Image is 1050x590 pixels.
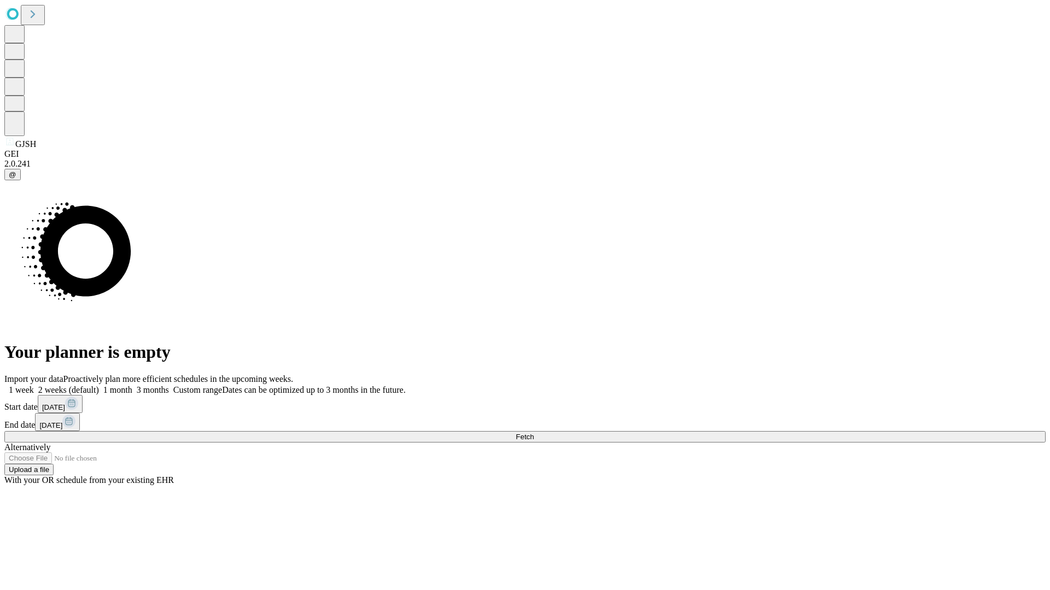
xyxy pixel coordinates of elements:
button: [DATE] [35,413,80,431]
span: With your OR schedule from your existing EHR [4,475,174,485]
button: Upload a file [4,464,54,475]
div: End date [4,413,1046,431]
div: Start date [4,395,1046,413]
div: 2.0.241 [4,159,1046,169]
span: Alternatively [4,442,50,452]
span: Import your data [4,374,63,383]
h1: Your planner is empty [4,342,1046,362]
span: [DATE] [39,421,62,429]
button: Fetch [4,431,1046,442]
span: 3 months [137,385,169,394]
span: @ [9,170,16,179]
span: GJSH [15,139,36,149]
span: Custom range [173,385,222,394]
span: Dates can be optimized up to 3 months in the future. [222,385,405,394]
button: [DATE] [38,395,83,413]
span: 1 month [103,385,132,394]
span: 2 weeks (default) [38,385,99,394]
span: Fetch [516,433,534,441]
div: GEI [4,149,1046,159]
button: @ [4,169,21,180]
span: 1 week [9,385,34,394]
span: Proactively plan more efficient schedules in the upcoming weeks. [63,374,293,383]
span: [DATE] [42,403,65,411]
